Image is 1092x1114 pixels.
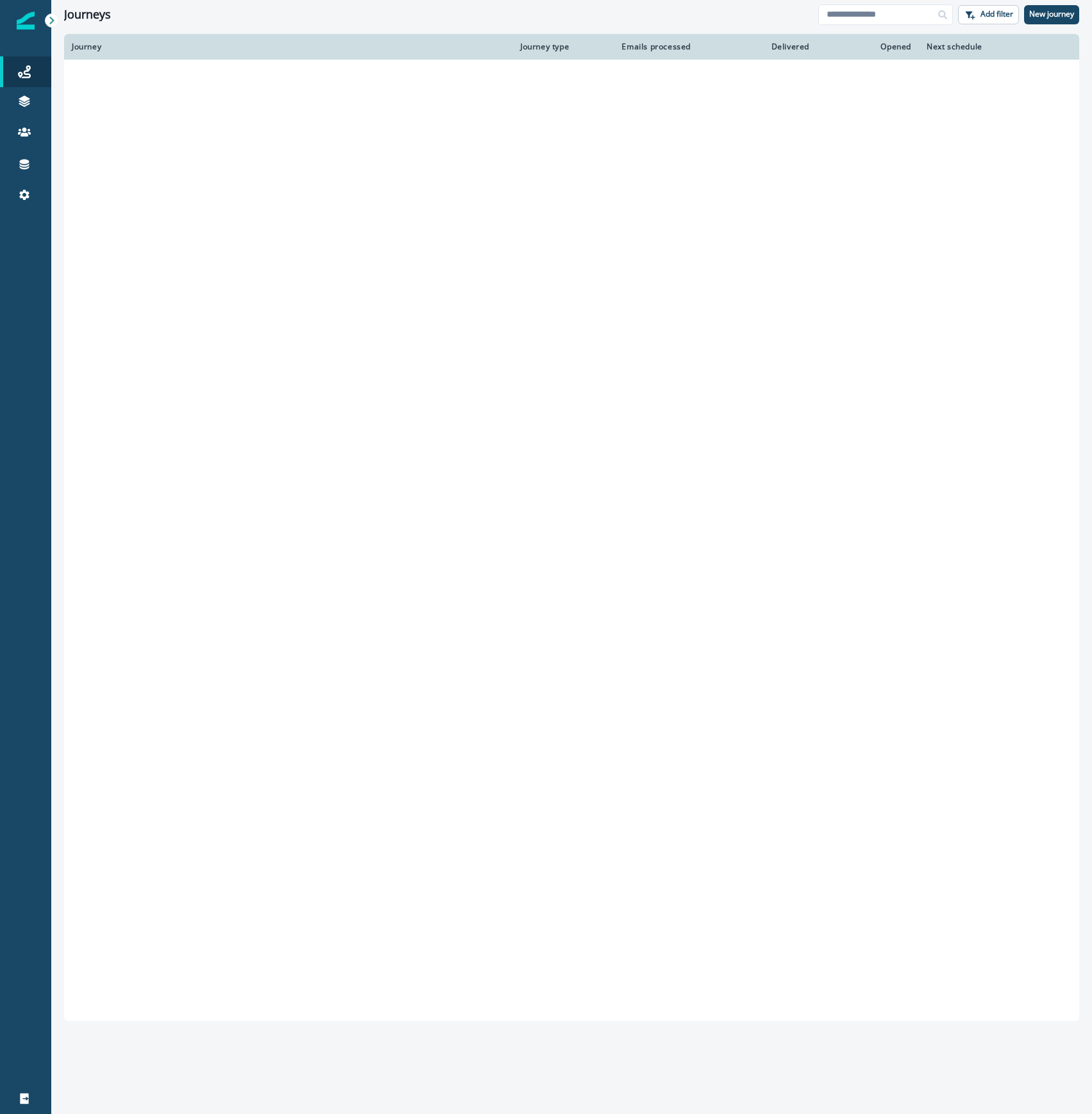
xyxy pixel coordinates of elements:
div: Journey type [520,42,601,52]
div: Opened [825,42,911,52]
p: Add filter [980,10,1013,19]
button: Add filter [958,5,1019,24]
button: New journey [1024,5,1079,24]
h1: Journeys [64,8,111,22]
div: Journey [72,42,505,52]
div: Next schedule [927,42,1039,52]
p: New journey [1029,10,1074,19]
img: Inflection [17,12,35,29]
div: Emails processed [616,42,691,52]
div: Delivered [706,42,809,52]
